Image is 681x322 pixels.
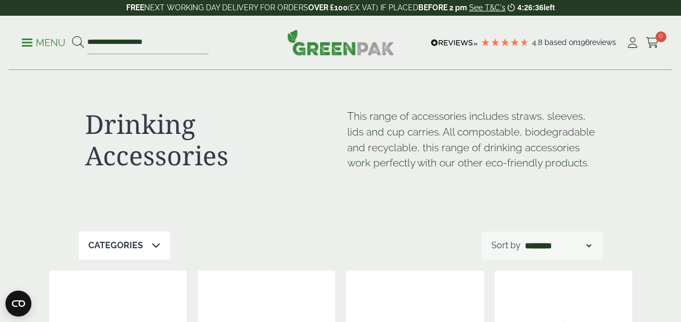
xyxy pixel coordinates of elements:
i: My Account [626,37,639,48]
p: Menu [22,36,66,49]
a: See T&C's [469,3,505,12]
a: 0 [646,35,659,51]
span: 4:26:36 [517,3,543,12]
button: Open CMP widget [5,291,31,317]
span: reviews [589,38,616,47]
span: 4.8 [532,38,544,47]
span: 0 [656,31,666,42]
span: 196 [578,38,589,47]
img: GreenPak Supplies [287,29,394,55]
p: Sort by [491,239,521,252]
strong: BEFORE 2 pm [418,3,467,12]
img: REVIEWS.io [431,39,478,47]
a: Menu [22,36,66,47]
select: Shop order [523,239,593,252]
strong: OVER £100 [308,3,348,12]
span: left [543,3,555,12]
p: Categories [88,239,143,252]
p: This range of accessories includes straws, sleeves, lids and cup carries. All compostable, biodeg... [347,108,596,171]
strong: FREE [126,3,144,12]
i: Cart [646,37,659,48]
div: 4.79 Stars [481,37,529,47]
span: Based on [544,38,578,47]
h1: Drinking Accessories [85,108,334,171]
